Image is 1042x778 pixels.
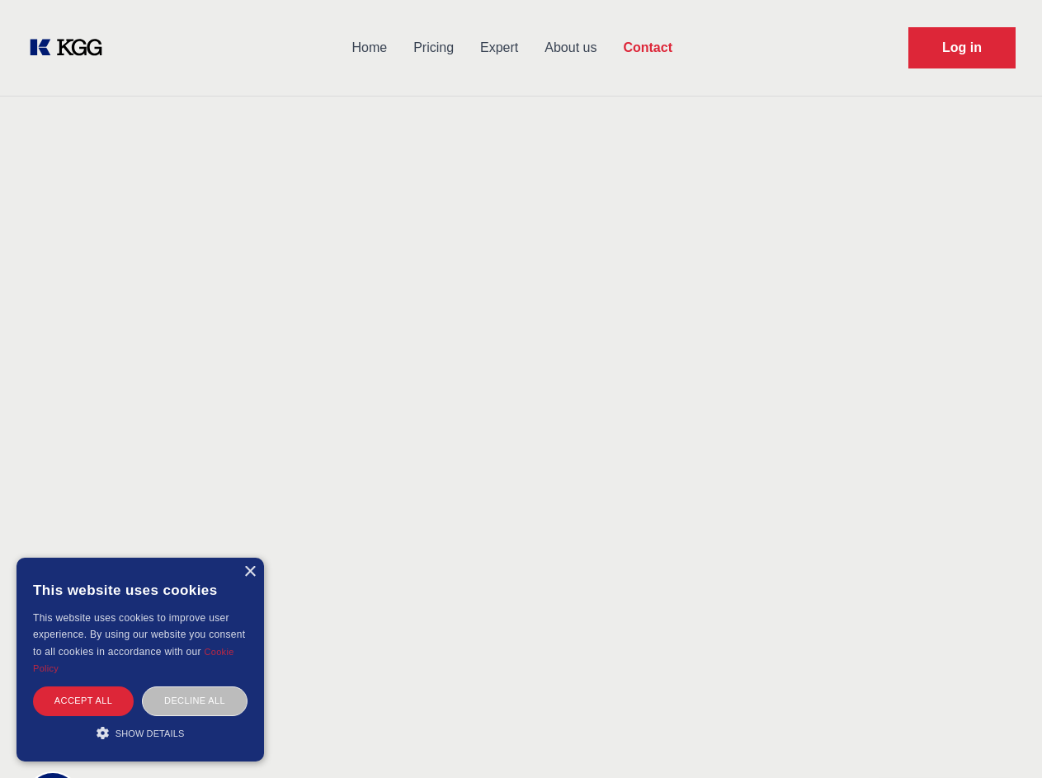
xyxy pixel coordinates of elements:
div: Accept all [33,686,134,715]
div: Close [243,566,256,578]
div: This website uses cookies [33,570,248,610]
a: Pricing [400,26,467,69]
a: Contact [610,26,686,69]
a: Cookie Policy [33,647,234,673]
a: Home [338,26,400,69]
a: About us [531,26,610,69]
div: Show details [33,724,248,741]
a: Request Demo [908,27,1016,68]
span: This website uses cookies to improve user experience. By using our website you consent to all coo... [33,612,245,658]
a: KOL Knowledge Platform: Talk to Key External Experts (KEE) [26,35,116,61]
a: Expert [467,26,531,69]
iframe: Chat Widget [959,699,1042,778]
span: Show details [116,728,185,738]
div: Decline all [142,686,248,715]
